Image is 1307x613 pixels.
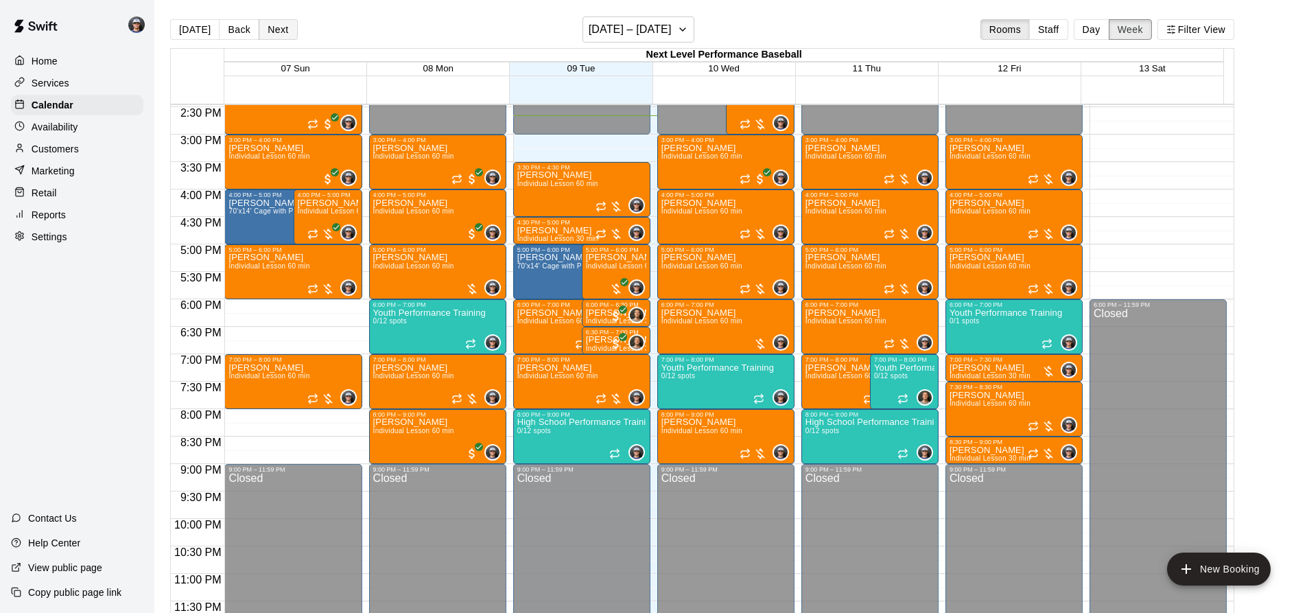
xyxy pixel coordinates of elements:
span: Individual Lesson 60 min [586,262,667,270]
div: 3:00 PM – 4:00 PM [228,137,357,143]
span: Mason Edwards [922,224,933,241]
div: 7:00 PM – 8:00 PM [661,356,790,363]
span: Recurring event [465,338,476,349]
div: Mason Edwards [917,334,933,351]
img: Mason Edwards [342,116,355,130]
div: 2:00 PM – 3:00 PM: Individual Lesson 60 min [224,80,362,135]
div: 5:00 PM – 6:00 PM [228,246,357,253]
div: Mason Edwards [340,224,357,241]
button: 08 Mon [423,63,454,73]
span: Mason Edwards [346,279,357,296]
div: 3:00 PM – 4:00 PM: Individual Lesson 60 min [657,135,794,189]
span: 70'x14' Cage with Pitching Mound and Hack Attack Pitching Machine [517,262,741,270]
span: Recurring event [1028,284,1039,294]
div: 5:00 PM – 6:00 PM: Individual Lesson 60 min [224,244,362,299]
span: Mason Edwards [922,334,933,351]
div: 7:00 PM – 8:00 PM [517,356,646,363]
span: All customers have paid [322,227,336,241]
div: 5:00 PM – 6:00 PM: Individual Lesson 60 min [582,244,650,299]
img: Mason Edwards [774,446,788,459]
span: All customers have paid [321,172,335,186]
div: Calendar [11,95,143,115]
button: Day [1074,19,1109,40]
span: Recurring event [575,338,586,349]
span: Individual Lesson 60 min [661,317,742,325]
img: Mason Edwards [918,226,932,240]
div: 7:00 PM – 8:00 PM: Individual Lesson 60 min [369,354,506,409]
span: Recurring event [307,229,318,240]
div: Mason Edwards [1061,334,1077,351]
a: Services [11,73,143,93]
span: 70'x14' Cage with Pitching Mound and Hack Attack Pitching Machine [228,207,452,215]
p: View public page [28,561,102,575]
span: Individual Lesson 30 min [586,345,667,352]
p: Retail [32,186,57,200]
span: Mason Edwards [490,170,501,186]
img: Mason Edwards [918,281,932,294]
div: 5:00 PM – 6:00 PM [517,246,626,253]
span: Individual Lesson 60 min [661,262,742,270]
div: 7:00 PM – 8:00 PM: Youth Performance Training [870,354,939,409]
img: Mason Edwards [774,281,788,294]
div: Mason Edwards [917,170,933,186]
a: Retail [11,183,143,203]
a: Home [11,51,143,71]
button: 07 Sun [281,63,310,73]
p: Reports [32,208,66,222]
a: Customers [11,139,143,159]
span: Mason Edwards [634,197,645,213]
div: 6:00 PM – 7:00 PM [805,301,934,308]
span: Mason Edwards [778,170,789,186]
span: Individual Lesson 60 min [805,152,886,160]
div: 7:00 PM – 7:30 PM [950,356,1079,363]
div: 3:30 PM – 4:30 PM [517,164,646,171]
div: 5:00 PM – 6:00 PM: Individual Lesson 60 min [369,244,506,299]
div: 3:00 PM – 4:00 PM [661,137,790,143]
img: Grayson Hickert [630,308,644,322]
span: Recurring event [1028,174,1039,185]
p: Services [32,76,69,90]
img: Grayson Hickert [630,336,644,349]
div: 5:00 PM – 6:00 PM [586,246,646,253]
div: Reports [11,205,143,225]
img: Mason Edwards [342,281,355,294]
img: Mason Edwards [1062,418,1076,432]
img: Mason Edwards [774,116,788,130]
span: Individual Lesson 60 min [517,317,598,325]
span: 7:00 PM [177,354,225,366]
div: 7:00 PM – 8:00 PM [874,356,934,363]
a: Marketing [11,161,143,181]
img: Mason Edwards [630,281,644,294]
div: 7:00 PM – 8:00 PM: Individual Lesson 60 min [801,354,918,409]
button: 10 Wed [708,63,740,73]
div: 6:30 PM – 7:00 PM: Individual Lesson 30 min [582,327,650,354]
div: Grayson Hickert [628,334,645,351]
div: Mason Edwards [917,279,933,296]
span: 7:30 PM [177,382,225,393]
div: Mason Edwards [126,11,154,38]
img: Mason Edwards [128,16,145,33]
span: Individual Lesson 60 min [228,152,309,160]
span: Mason Edwards [778,224,789,241]
span: Individual Lesson 60 min [228,372,309,380]
span: Individual Lesson 60 min [373,152,454,160]
img: Mason Edwards [774,171,788,185]
div: Mason Edwards [773,279,789,296]
span: Recurring event [1028,229,1039,240]
button: Week [1109,19,1152,40]
div: 6:30 PM – 7:00 PM [586,329,646,336]
h6: [DATE] – [DATE] [589,20,672,39]
p: Marketing [32,164,75,178]
span: Mason Edwards [778,279,789,296]
span: Recurring event [884,174,895,185]
button: 11 Thu [853,63,881,73]
span: Individual Lesson 60 min [517,180,598,187]
span: Recurring event [884,229,895,240]
button: [DATE] [170,19,220,40]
